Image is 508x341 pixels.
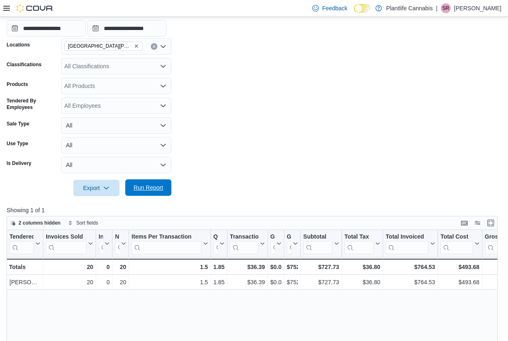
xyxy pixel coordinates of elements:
div: $36.80 [344,278,380,288]
div: Invoices Ref [98,233,103,254]
button: All [61,117,171,134]
label: Sale Type [7,121,29,127]
div: Net Sold [115,233,119,254]
div: Net Sold [115,233,119,241]
button: Qty Per Transaction [213,233,225,254]
span: Run Report [133,183,163,192]
label: Is Delivery [7,160,31,167]
span: Feedback [322,4,347,12]
div: Qty Per Transaction [213,233,218,241]
button: Total Tax [344,233,380,254]
div: $0.00 [270,262,281,272]
label: Locations [7,42,30,48]
button: Total Invoiced [386,233,435,254]
div: Items Per Transaction [131,233,201,241]
button: Subtotal [303,233,339,254]
div: 1.85 [213,262,225,272]
button: Tendered Employee [9,233,40,254]
div: 20 [46,262,93,272]
input: Dark Mode [354,4,371,13]
div: Qty Per Transaction [213,233,218,254]
span: Fort McMurray - Eagle Ridge [64,42,143,51]
div: 1.85 [213,278,225,288]
span: Export [78,180,115,196]
div: $752.63 [287,278,298,288]
button: Sort fields [65,218,101,228]
div: Total Cost [440,233,473,241]
div: Totals [9,262,40,272]
div: $764.53 [386,262,435,272]
div: Tendered Employee [9,233,34,241]
div: $764.53 [386,278,435,288]
button: All [61,137,171,153]
div: $752.63 [287,262,298,272]
button: Keyboard shortcuts [459,218,469,228]
div: $493.68 [440,262,479,272]
span: SR [442,3,449,13]
button: Open list of options [160,63,166,70]
div: $36.39 [230,278,265,288]
div: Total Tax [344,233,374,241]
button: All [61,157,171,173]
div: Invoices Sold [46,233,87,254]
div: Subtotal [303,233,332,241]
button: Gross Sales [287,233,298,254]
div: Gift Cards [270,233,275,241]
div: 1.5 [131,278,208,288]
div: Gross Sales [287,233,291,241]
div: Total Invoiced [386,233,428,241]
p: Showing 1 of 1 [7,206,503,214]
p: Plantlife Cannabis [386,3,433,13]
div: Gross Sales [287,233,291,254]
span: 2 columns hidden [19,220,61,226]
button: Open list of options [160,83,166,89]
label: Use Type [7,140,28,147]
div: Invoices Ref [98,233,103,241]
button: Net Sold [115,233,126,254]
div: 1.5 [131,262,208,272]
div: $36.39 [230,262,265,272]
div: $727.73 [303,278,339,288]
div: Total Invoiced [386,233,428,254]
p: | [436,3,438,13]
div: 0 [98,278,110,288]
button: Invoices Sold [46,233,93,254]
button: Open list of options [160,43,166,50]
label: Tendered By Employees [7,97,58,111]
div: [PERSON_NAME] [9,278,40,288]
div: $0.00 [270,278,281,288]
div: Subtotal [303,233,332,254]
div: $36.80 [344,262,380,272]
div: Skyler Rowsell [441,3,451,13]
input: Press the down key to open a popover containing a calendar. [87,20,166,37]
label: Products [7,81,28,88]
p: [PERSON_NAME] [454,3,501,13]
div: $493.68 [440,278,479,288]
span: [GEOGRAPHIC_DATA][PERSON_NAME] - [GEOGRAPHIC_DATA] [68,42,132,50]
button: Gift Cards [270,233,281,254]
div: Tendered Employee [9,233,34,254]
button: Export [73,180,119,196]
button: Display options [473,218,482,228]
img: Cova [16,4,54,12]
div: Total Cost [440,233,473,254]
div: 20 [115,262,126,272]
button: Open list of options [160,102,166,109]
button: Clear input [151,43,157,50]
button: 2 columns hidden [7,218,64,228]
div: 0 [98,262,110,272]
div: 20 [115,278,126,288]
div: Items Per Transaction [131,233,201,254]
button: Enter fullscreen [486,218,496,228]
div: Transaction Average [230,233,258,241]
button: Transaction Average [230,233,265,254]
div: $727.73 [303,262,339,272]
button: Run Report [125,179,171,196]
span: Sort fields [76,220,98,226]
div: Invoices Sold [46,233,87,241]
button: Items Per Transaction [131,233,208,254]
div: Gift Card Sales [270,233,275,254]
button: Invoices Ref [98,233,110,254]
div: Total Tax [344,233,374,254]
